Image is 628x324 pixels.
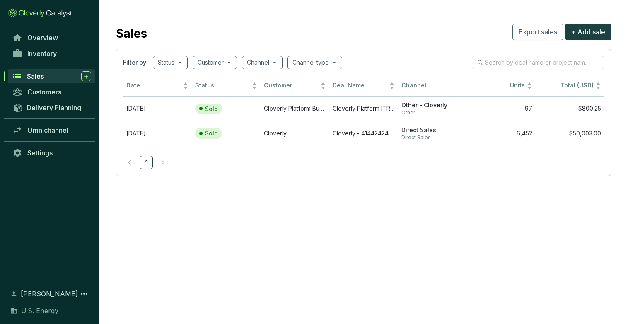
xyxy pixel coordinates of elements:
button: right [156,156,169,169]
input: Search by deal name or project name... [485,58,592,67]
span: Direct Sales [401,126,464,134]
span: Total (USD) [560,82,594,89]
p: Sold [205,105,218,113]
a: 1 [140,156,152,169]
td: Aug 06 2025 [123,121,192,146]
td: 97 [467,96,536,121]
th: Channel [398,76,467,96]
span: Date [126,82,181,89]
a: Inventory [8,46,95,60]
h2: Sales [116,25,147,42]
th: Date [123,76,192,96]
td: Cloverly - 41442424173 [329,121,398,146]
span: right [160,160,166,165]
span: Customers [27,88,61,96]
span: left [127,160,133,165]
span: Status [195,82,250,89]
span: Direct Sales [401,134,464,141]
td: $50,003.00 [536,121,604,146]
span: Settings [27,149,53,157]
td: Oct 03 2025 [123,96,192,121]
p: Sold [205,130,218,137]
th: Status [192,76,261,96]
span: Delivery Planning [27,104,81,112]
td: $800.25 [536,96,604,121]
th: Customer [261,76,329,96]
th: Units [467,76,536,96]
a: Delivery Planning [8,101,95,114]
button: Export sales [512,24,563,40]
span: Overview [27,34,58,42]
span: Omnichannel [27,126,68,134]
span: Export sales [519,27,557,37]
button: left [123,156,136,169]
span: Filter by: [123,58,148,67]
td: Cloverly Platform ITRLCP-wg5xg Oct 3 [329,96,398,121]
a: Omnichannel [8,123,95,137]
span: Other - Cloverly [401,102,464,109]
a: Customers [8,85,95,99]
a: Sales [8,69,95,83]
a: Settings [8,146,95,160]
a: Overview [8,31,95,45]
td: Cloverly [261,121,329,146]
span: Customer [264,82,319,89]
li: Previous Page [123,156,136,169]
li: Next Page [156,156,169,169]
span: Deal Name [333,82,387,89]
span: + Add sale [571,27,605,37]
span: U.S. Energy [21,306,58,316]
button: + Add sale [565,24,611,40]
th: Deal Name [329,76,398,96]
td: Cloverly Platform Buyer [261,96,329,121]
span: Other [401,109,464,116]
span: Sales [27,72,44,80]
span: Units [470,82,525,89]
span: [PERSON_NAME] [21,289,78,299]
span: Inventory [27,49,57,58]
td: 6,452 [467,121,536,146]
